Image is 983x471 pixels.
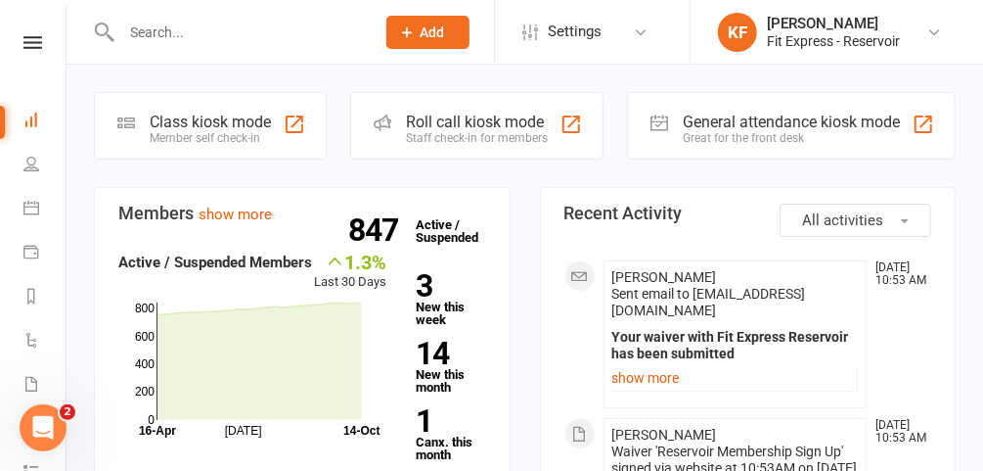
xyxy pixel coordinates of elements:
a: 1Canx. this month [416,406,485,461]
a: Dashboard [23,100,67,144]
strong: Active / Suspended Members [118,254,312,271]
span: Add [421,24,445,40]
strong: 847 [348,215,406,245]
a: 847Active / Suspended [406,204,492,259]
div: Last 30 Days [314,251,386,293]
time: [DATE] 10:53 AM [866,419,930,445]
strong: 1 [416,406,477,436]
a: 14New this month [416,339,485,394]
span: 2 [60,404,75,420]
div: Staff check-in for members [406,131,548,145]
div: General attendance kiosk mode [683,113,900,131]
div: Roll call kiosk mode [406,113,548,131]
a: Calendar [23,188,67,232]
a: 3New this week [416,271,485,326]
strong: 3 [416,271,477,301]
div: 1.3% [314,251,386,272]
button: Add [386,16,469,49]
div: [PERSON_NAME] [767,15,900,32]
span: [PERSON_NAME] [612,427,717,443]
a: show more [199,206,272,223]
div: Member self check-in [150,131,271,145]
time: [DATE] 10:53 AM [866,261,930,287]
div: Your waiver with Fit Express Reservoir has been submitted [612,329,859,362]
div: Great for the front desk [683,131,900,145]
input: Search... [115,19,361,46]
a: People [23,144,67,188]
span: All activities [802,212,883,229]
iframe: Intercom live chat [20,404,67,451]
a: Reports [23,276,67,320]
a: Payments [23,232,67,276]
span: Settings [548,10,602,54]
strong: 14 [416,339,477,368]
div: KF [718,13,757,52]
a: show more [612,364,859,392]
button: All activities [780,204,931,237]
span: [PERSON_NAME] [612,269,717,285]
div: Class kiosk mode [150,113,271,131]
h3: Members [118,204,486,223]
span: Sent email to [EMAIL_ADDRESS][DOMAIN_NAME] [612,286,806,318]
div: Fit Express - Reservoir [767,32,900,50]
h3: Recent Activity [564,204,932,223]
